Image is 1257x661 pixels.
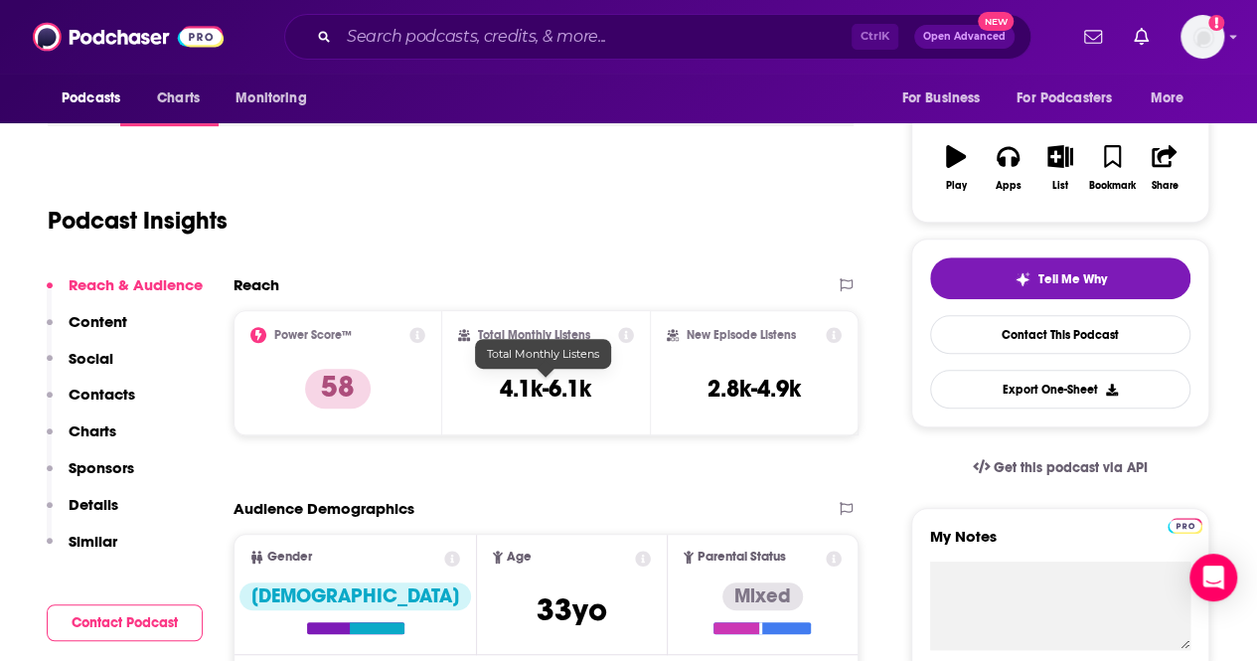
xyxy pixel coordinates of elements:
[978,12,1014,31] span: New
[1180,15,1224,59] button: Show profile menu
[69,349,113,368] p: Social
[982,132,1033,204] button: Apps
[1126,20,1157,54] a: Show notifications dropdown
[69,385,135,404] p: Contacts
[274,328,352,342] h2: Power Score™
[946,180,967,192] div: Play
[234,499,414,518] h2: Audience Demographics
[1189,554,1237,601] div: Open Intercom Messenger
[537,590,607,629] span: 33 yo
[48,206,228,236] h1: Podcast Insights
[69,495,118,514] p: Details
[267,551,312,564] span: Gender
[930,132,982,204] button: Play
[707,374,801,404] h3: 2.8k-4.9k
[48,80,146,117] button: open menu
[994,459,1148,476] span: Get this podcast via API
[923,32,1006,42] span: Open Advanced
[69,532,117,551] p: Similar
[69,312,127,331] p: Content
[339,21,852,53] input: Search podcasts, credits, & more...
[1034,132,1086,204] button: List
[157,84,200,112] span: Charts
[1151,180,1178,192] div: Share
[1168,518,1202,534] img: Podchaser Pro
[507,551,532,564] span: Age
[1089,180,1136,192] div: Bookmark
[1086,132,1138,204] button: Bookmark
[33,18,224,56] img: Podchaser - Follow, Share and Rate Podcasts
[852,24,898,50] span: Ctrl K
[930,370,1190,409] button: Export One-Sheet
[47,421,116,458] button: Charts
[69,458,134,477] p: Sponsors
[1139,132,1190,204] button: Share
[69,275,203,294] p: Reach & Audience
[914,25,1015,49] button: Open AdvancedNew
[996,180,1021,192] div: Apps
[1208,15,1224,31] svg: Add a profile image
[930,527,1190,562] label: My Notes
[69,421,116,440] p: Charts
[47,275,203,312] button: Reach & Audience
[1015,271,1030,287] img: tell me why sparkle
[1180,15,1224,59] img: User Profile
[930,315,1190,354] a: Contact This Podcast
[901,84,980,112] span: For Business
[62,84,120,112] span: Podcasts
[284,14,1031,60] div: Search podcasts, credits, & more...
[1038,271,1107,287] span: Tell Me Why
[47,458,134,495] button: Sponsors
[47,312,127,349] button: Content
[687,328,796,342] h2: New Episode Listens
[500,374,591,404] h3: 4.1k-6.1k
[1017,84,1112,112] span: For Podcasters
[1076,20,1110,54] a: Show notifications dropdown
[47,385,135,421] button: Contacts
[239,582,471,610] div: [DEMOGRAPHIC_DATA]
[887,80,1005,117] button: open menu
[957,443,1164,492] a: Get this podcast via API
[1004,80,1141,117] button: open menu
[1151,84,1184,112] span: More
[698,551,786,564] span: Parental Status
[1168,515,1202,534] a: Pro website
[1052,180,1068,192] div: List
[236,84,306,112] span: Monitoring
[47,349,113,386] button: Social
[47,495,118,532] button: Details
[47,532,117,569] button: Similar
[722,582,803,610] div: Mixed
[1137,80,1209,117] button: open menu
[487,347,599,361] span: Total Monthly Listens
[144,80,212,117] a: Charts
[305,369,371,409] p: 58
[222,80,332,117] button: open menu
[930,257,1190,299] button: tell me why sparkleTell Me Why
[1180,15,1224,59] span: Logged in as LTsub
[47,604,203,641] button: Contact Podcast
[234,275,279,294] h2: Reach
[478,328,590,342] h2: Total Monthly Listens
